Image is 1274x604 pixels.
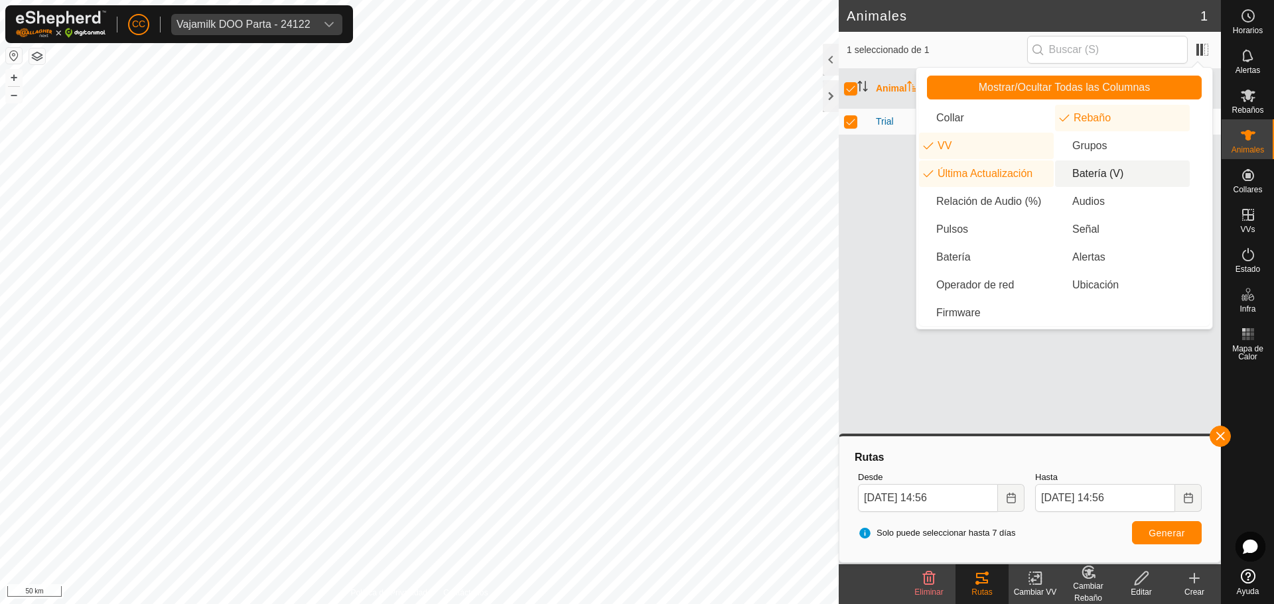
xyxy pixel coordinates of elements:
[1055,272,1190,298] li: common.label.location
[443,587,488,599] a: Contáctenos
[1225,345,1271,361] span: Mapa de Calor
[858,471,1025,484] label: Desde
[857,83,868,93] p-sorticon: Activar para ordenar
[858,526,1016,540] span: Solo puede seleccionar hasta 7 días
[1232,146,1264,154] span: Animales
[1055,105,1190,131] li: mob.label.mob
[1149,528,1185,538] span: Generar
[907,83,918,93] p-sorticon: Activar para ordenar
[1035,471,1202,484] label: Hasta
[1055,160,1190,187] li: enum.columnList.battery
[919,300,1054,326] li: enum.columnList.firmware
[919,160,1054,187] li: enum.columnList.lastUpdated
[16,11,106,38] img: Logo Gallagher
[351,587,427,599] a: Política de Privacidad
[914,587,943,597] span: Eliminar
[1168,586,1221,598] div: Crear
[919,188,1054,215] li: enum.columnList.audioRatio
[1200,6,1208,26] span: 1
[6,48,22,64] button: Restablecer Mapa
[1055,133,1190,159] li: common.btn.groups
[1237,587,1259,595] span: Ayuda
[316,14,342,35] div: dropdown trigger
[1239,305,1255,313] span: Infra
[1027,36,1188,64] input: Buscar (S)
[1115,586,1168,598] div: Editar
[979,82,1150,93] span: Mostrar/Ocultar Todas las Columnas
[927,76,1202,99] button: Mostrar/Ocultar Todas las Columnas
[177,19,311,30] div: Vajamilk DOO Parta - 24122
[1132,521,1202,544] button: Generar
[847,8,1200,24] h2: Animales
[1232,106,1263,114] span: Rebaños
[1055,244,1190,271] li: animal.label.alerts
[1236,265,1260,273] span: Estado
[1236,66,1260,74] span: Alertas
[1240,225,1255,233] span: VVs
[871,69,958,109] th: Animal
[919,216,1054,243] li: neckband.label.pulses
[847,43,1027,57] span: 1 seleccionado de 1
[1055,216,1190,243] li: enum.columnList.signal
[1009,586,1062,598] div: Cambiar VV
[919,244,1054,271] li: neckband.label.battery
[919,272,1054,298] li: neckband.label.networkOperator
[998,484,1025,512] button: Choose Date
[29,48,45,64] button: Capas del Mapa
[1233,27,1263,34] span: Horarios
[1175,484,1202,512] button: Choose Date
[171,14,316,35] span: Vajamilk DOO Parta - 24122
[919,105,1054,131] li: neckband.label.title
[955,586,1009,598] div: Rutas
[1222,564,1274,601] a: Ayuda
[132,17,145,31] span: CC
[6,87,22,103] button: –
[6,70,22,86] button: +
[1055,188,1190,215] li: enum.columnList.audios
[1062,580,1115,604] div: Cambiar Rebaño
[853,450,1207,465] div: Rutas
[919,133,1054,159] li: vp.label.vp
[1233,186,1262,194] span: Collares
[876,115,894,129] span: Trial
